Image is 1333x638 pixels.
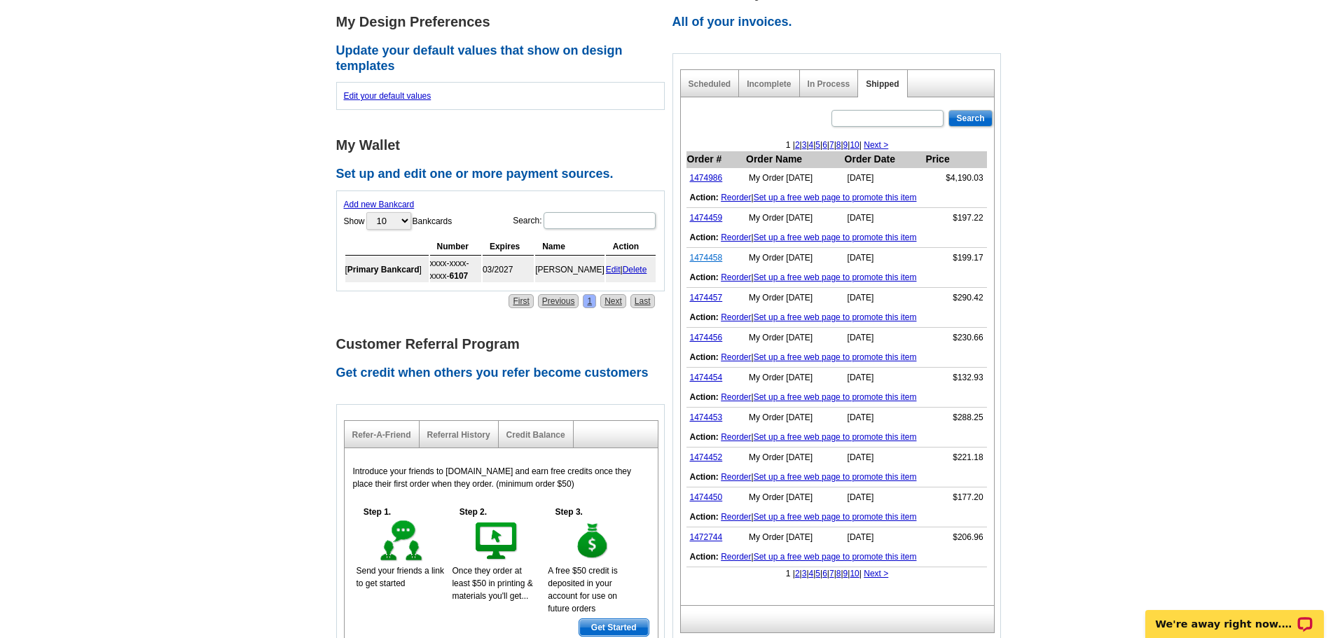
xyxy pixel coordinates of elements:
[689,79,731,89] a: Scheduled
[808,79,850,89] a: In Process
[925,328,986,348] td: $230.66
[721,432,751,442] a: Reorder
[579,618,649,637] a: Get Started
[925,248,986,268] td: $199.17
[721,352,751,362] a: Reorder
[366,212,411,230] select: ShowBankcards
[754,233,917,242] a: Set up a free web page to promote this item
[513,211,656,230] label: Search:
[844,248,925,268] td: [DATE]
[430,257,481,282] td: xxxx-xxxx-xxxx-
[721,552,751,562] a: Reorder
[745,527,844,548] td: My Order [DATE]
[686,387,987,408] td: |
[844,151,925,168] th: Order Date
[844,408,925,428] td: [DATE]
[509,294,533,308] a: First
[721,512,751,522] a: Reorder
[795,569,800,578] a: 2
[754,552,917,562] a: Set up a free web page to promote this item
[344,200,415,209] a: Add new Bankcard
[690,213,723,223] a: 1474459
[336,337,672,352] h1: Customer Referral Program
[745,328,844,348] td: My Order [DATE]
[925,168,986,188] td: $4,190.03
[606,257,656,282] td: |
[754,432,917,442] a: Set up a free web page to promote this item
[844,168,925,188] td: [DATE]
[836,569,841,578] a: 8
[690,512,719,522] b: Action:
[690,253,723,263] a: 1474458
[452,506,494,518] h5: Step 2.
[690,412,723,422] a: 1474453
[690,552,719,562] b: Action:
[822,140,827,150] a: 6
[925,408,986,428] td: $288.25
[864,140,888,150] a: Next >
[925,487,986,508] td: $177.20
[690,272,719,282] b: Action:
[690,193,719,202] b: Action:
[745,448,844,468] td: My Order [DATE]
[353,465,649,490] p: Introduce your friends to [DOMAIN_NAME] and earn free credits once they place their first order w...
[754,193,917,202] a: Set up a free web page to promote this item
[850,569,859,578] a: 10
[473,518,521,564] img: step-2.gif
[600,294,626,308] a: Next
[686,467,987,487] td: |
[336,167,672,182] h2: Set up and edit one or more payment sources.
[948,110,992,127] input: Search
[681,567,994,580] div: 1 | | | | | | | | | |
[690,352,719,362] b: Action:
[686,547,987,567] td: |
[535,238,605,256] th: Name
[357,566,444,588] span: Send your friends a link to get started
[745,248,844,268] td: My Order [DATE]
[829,140,834,150] a: 7
[606,265,621,275] a: Edit
[344,91,431,101] a: Edit your default values
[754,312,917,322] a: Set up a free web page to promote this item
[822,569,827,578] a: 6
[754,472,917,482] a: Set up a free web page to promote this item
[745,151,844,168] th: Order Name
[690,532,723,542] a: 1472744
[844,208,925,228] td: [DATE]
[535,257,605,282] td: [PERSON_NAME]
[686,188,987,208] td: |
[336,366,672,381] h2: Get credit when others you refer become customers
[754,352,917,362] a: Set up a free web page to promote this item
[809,569,814,578] a: 4
[745,368,844,388] td: My Order [DATE]
[809,140,814,150] a: 4
[795,140,800,150] a: 2
[844,527,925,548] td: [DATE]
[336,138,672,153] h1: My Wallet
[690,312,719,322] b: Action:
[686,268,987,288] td: |
[336,15,672,29] h1: My Design Preferences
[357,506,399,518] h5: Step 1.
[721,272,751,282] a: Reorder
[690,233,719,242] b: Action:
[745,487,844,508] td: My Order [DATE]
[843,140,848,150] a: 9
[336,43,672,74] h2: Update your default values that show on design templates
[836,140,841,150] a: 8
[538,294,579,308] a: Previous
[745,288,844,308] td: My Order [DATE]
[345,257,429,282] td: [ ]
[579,619,649,636] span: Get Started
[866,79,899,89] a: Shipped
[623,265,647,275] a: Delete
[802,140,807,150] a: 3
[843,569,848,578] a: 9
[686,228,987,248] td: |
[925,151,986,168] th: Price
[747,79,791,89] a: Incomplete
[721,472,751,482] a: Reorder
[745,208,844,228] td: My Order [DATE]
[378,518,426,564] img: step-1.gif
